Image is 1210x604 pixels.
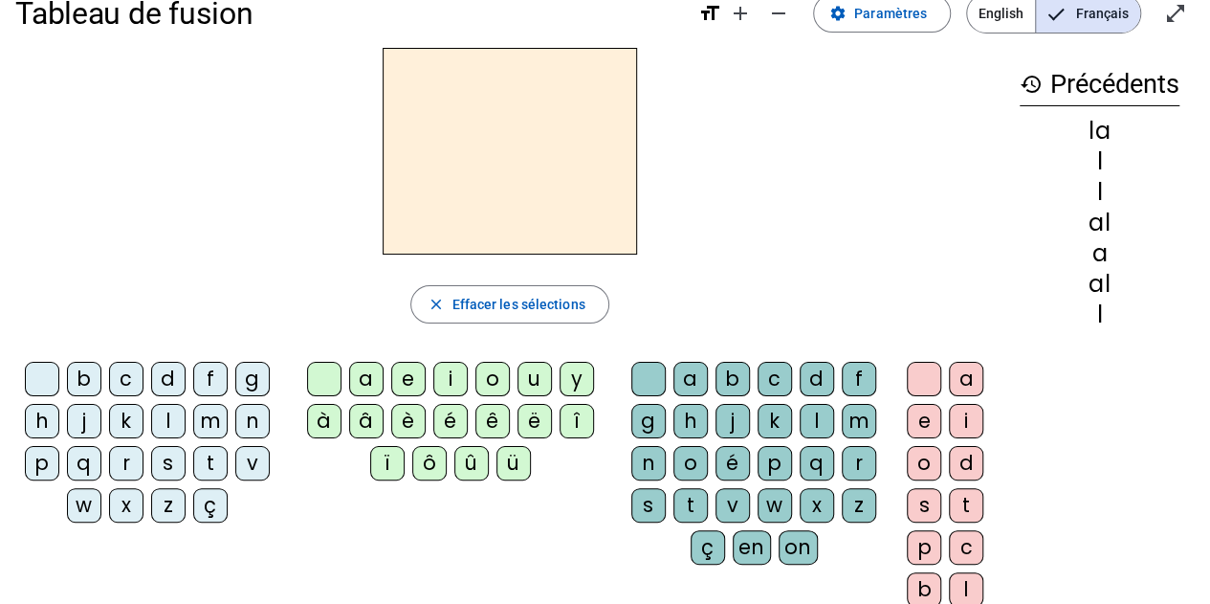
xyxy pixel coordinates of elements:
div: m [842,404,876,438]
div: p [758,446,792,481]
div: w [67,488,101,523]
div: r [842,446,876,481]
div: p [907,530,941,565]
div: l [1020,181,1179,204]
div: u [517,362,552,396]
mat-icon: history [1020,73,1043,96]
div: w [758,488,792,523]
div: t [673,488,708,523]
mat-icon: open_in_full [1164,2,1187,25]
div: d [949,446,983,481]
div: a [673,362,708,396]
div: q [67,446,101,481]
div: ï [370,446,405,481]
div: ë [517,404,552,438]
div: s [631,488,666,523]
mat-icon: settings [829,5,847,22]
div: ü [496,446,531,481]
div: c [109,362,143,396]
div: g [631,404,666,438]
div: a [349,362,384,396]
div: k [109,404,143,438]
div: â [349,404,384,438]
div: x [109,488,143,523]
div: i [949,404,983,438]
div: g [235,362,270,396]
div: h [673,404,708,438]
div: e [391,362,426,396]
div: û [454,446,489,481]
div: ç [691,530,725,565]
div: c [949,530,983,565]
div: i [433,362,468,396]
div: o [673,446,708,481]
div: t [949,488,983,523]
div: m [193,404,228,438]
div: ê [475,404,510,438]
div: è [391,404,426,438]
div: à [307,404,341,438]
div: b [67,362,101,396]
div: k [758,404,792,438]
div: y [560,362,594,396]
button: Effacer les sélections [410,285,608,324]
div: en [733,530,771,565]
div: n [631,446,666,481]
div: î [560,404,594,438]
div: a [949,362,983,396]
span: Effacer les sélections [451,293,584,316]
div: r [109,446,143,481]
div: f [842,362,876,396]
div: d [151,362,186,396]
div: on [779,530,818,565]
div: c [758,362,792,396]
mat-icon: close [427,296,444,313]
div: s [907,488,941,523]
div: é [433,404,468,438]
div: z [151,488,186,523]
div: n [235,404,270,438]
div: o [907,446,941,481]
div: ç [193,488,228,523]
div: j [715,404,750,438]
div: v [235,446,270,481]
div: f [193,362,228,396]
div: s [151,446,186,481]
span: Paramètres [854,2,927,25]
div: ô [412,446,447,481]
div: al [1020,273,1179,296]
div: z [842,488,876,523]
div: h [25,404,59,438]
div: al [1020,212,1179,235]
div: l [1020,303,1179,326]
div: l [1020,150,1179,173]
mat-icon: remove [767,2,790,25]
mat-icon: add [729,2,752,25]
div: é [715,446,750,481]
div: v [715,488,750,523]
div: x [800,488,834,523]
div: e [907,404,941,438]
div: l [151,404,186,438]
div: p [25,446,59,481]
div: t [193,446,228,481]
div: a [1020,242,1179,265]
mat-icon: format_size [698,2,721,25]
div: la [1020,120,1179,143]
h3: Précédents [1020,63,1179,106]
div: o [475,362,510,396]
div: d [800,362,834,396]
div: q [800,446,834,481]
div: l [800,404,834,438]
div: b [715,362,750,396]
div: j [67,404,101,438]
